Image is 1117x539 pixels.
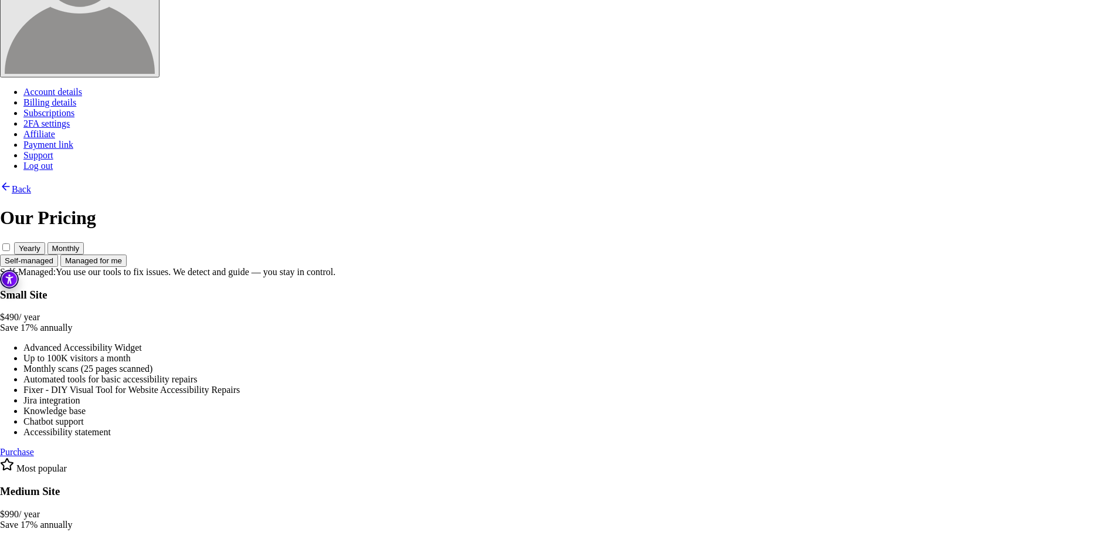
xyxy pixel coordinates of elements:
[23,161,53,171] a: Log out
[14,242,45,255] button: Yearly
[23,353,1117,364] li: Up to 100K visitors a month
[23,385,1117,395] li: Fixer - DIY Visual Tool for Website Accessibility Repairs
[23,374,1117,385] li: Automated tools for basic accessibility repairs
[16,463,67,473] span: Most popular
[23,343,1117,353] li: Advanced Accessibility Widget
[23,150,53,160] a: Support
[23,108,74,118] a: Subscriptions
[23,395,1117,406] li: Jira integration
[23,416,1117,427] li: Chatbot support
[23,406,1117,416] li: Knowledge base
[23,87,82,97] a: Account details
[47,242,84,255] button: Monthly
[60,255,127,267] button: Managed for me
[23,97,76,107] a: Billing details
[23,364,1117,374] li: Monthly scans (25 pages scanned)
[23,140,73,150] a: Payment link
[23,129,55,139] a: Affiliate
[23,118,70,128] a: 2FA settings
[23,427,1117,438] li: Accessibility statement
